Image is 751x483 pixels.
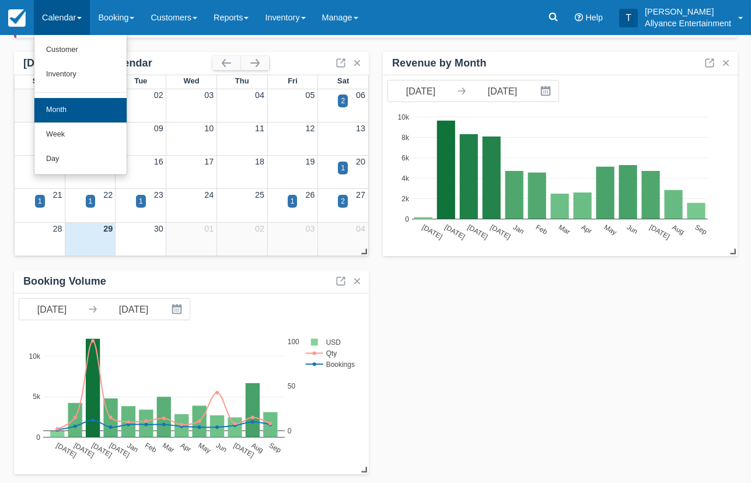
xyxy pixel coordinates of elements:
[255,124,264,133] a: 11
[388,80,453,101] input: Start Date
[204,157,214,166] a: 17
[535,80,558,101] button: Interact with the calendar and add the check-in date for your trip.
[305,124,315,133] a: 12
[34,62,127,87] a: Inventory
[154,190,163,199] a: 23
[154,157,163,166] a: 16
[8,9,26,27] img: checkfront-main-nav-mini-logo.png
[154,90,163,100] a: 02
[585,13,603,22] span: Help
[53,224,62,233] a: 28
[204,224,214,233] a: 01
[305,157,315,166] a: 19
[356,190,365,199] a: 27
[34,35,127,175] ul: Calendar
[154,124,163,133] a: 09
[305,190,315,199] a: 26
[33,76,47,85] span: Sun
[341,196,345,206] div: 2
[53,190,62,199] a: 21
[305,224,315,233] a: 03
[356,124,365,133] a: 13
[291,196,295,206] div: 1
[356,157,365,166] a: 20
[183,76,199,85] span: Wed
[23,57,212,70] div: [DATE] Booking Calendar
[204,124,214,133] a: 10
[23,275,106,288] div: Booking Volume
[103,190,113,199] a: 22
[89,196,93,206] div: 1
[34,98,127,123] a: Month
[575,13,583,22] i: Help
[139,196,143,206] div: 1
[19,299,85,320] input: Start Date
[356,224,365,233] a: 04
[341,163,345,173] div: 1
[134,76,147,85] span: Tue
[204,90,214,100] a: 03
[235,76,249,85] span: Thu
[34,38,127,62] a: Customer
[34,123,127,147] a: Week
[255,190,264,199] a: 25
[204,190,214,199] a: 24
[341,96,345,106] div: 2
[101,299,166,320] input: End Date
[645,17,731,29] p: Allyance Entertainment
[392,57,486,70] div: Revenue by Month
[154,224,163,233] a: 30
[255,157,264,166] a: 18
[337,76,349,85] span: Sat
[619,9,638,27] div: T
[255,90,264,100] a: 04
[645,6,731,17] p: [PERSON_NAME]
[305,90,315,100] a: 05
[288,76,298,85] span: Fri
[356,90,365,100] a: 06
[470,80,535,101] input: End Date
[166,299,190,320] button: Interact with the calendar and add the check-in date for your trip.
[103,224,113,233] a: 29
[255,224,264,233] a: 02
[38,196,42,206] div: 1
[34,147,127,171] a: Day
